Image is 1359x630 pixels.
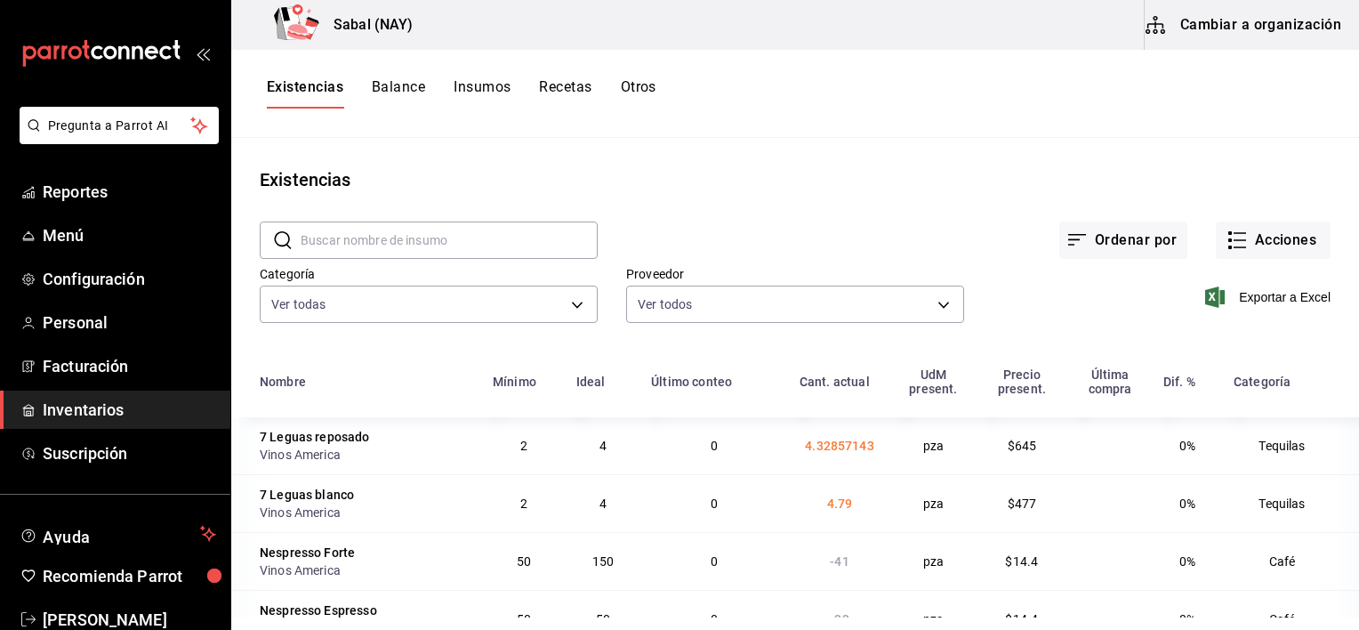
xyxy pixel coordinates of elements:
[592,554,614,569] span: 150
[651,375,732,389] div: Último conteo
[267,78,656,109] div: navigation tabs
[830,612,848,626] span: -33
[372,78,425,109] button: Balance
[987,367,1057,396] div: Precio present.
[271,295,326,313] span: Ver todas
[711,612,718,626] span: 0
[260,504,471,521] div: Vinos America
[267,78,343,109] button: Existencias
[599,439,607,453] span: 4
[48,117,191,135] span: Pregunta a Parrot AI
[1223,417,1359,474] td: Tequilas
[260,375,306,389] div: Nombre
[43,223,216,247] span: Menú
[805,439,874,453] span: 4.32857143
[43,398,216,422] span: Inventarios
[520,497,527,511] span: 2
[20,107,219,144] button: Pregunta a Parrot AI
[901,367,966,396] div: UdM present.
[711,497,718,511] span: 0
[43,523,193,545] span: Ayuda
[260,268,598,280] label: Categoría
[596,612,610,626] span: 50
[1078,367,1142,396] div: Última compra
[1008,439,1037,453] span: $645
[800,375,870,389] div: Cant. actual
[12,129,219,148] a: Pregunta a Parrot AI
[43,180,216,204] span: Reportes
[260,544,355,561] div: Nespresso Forte
[517,554,531,569] span: 50
[626,268,964,280] label: Proveedor
[1216,222,1331,259] button: Acciones
[827,497,853,511] span: 4.79
[319,14,413,36] h3: Sabal (NAY)
[830,554,848,569] span: -41
[1179,554,1195,569] span: 0%
[493,375,536,389] div: Mínimo
[1005,612,1038,626] span: $14.4
[43,441,216,465] span: Suscripción
[43,354,216,378] span: Facturación
[517,612,531,626] span: 50
[621,78,656,109] button: Otros
[43,267,216,291] span: Configuración
[1008,497,1037,511] span: $477
[43,564,216,588] span: Recomienda Parrot
[260,602,377,619] div: Nespresso Espresso
[1163,375,1195,389] div: Dif. %
[1223,532,1359,590] td: Café
[196,46,210,61] button: open_drawer_menu
[260,446,471,464] div: Vinos America
[576,375,606,389] div: Ideal
[1223,474,1359,532] td: Tequilas
[890,474,977,532] td: pza
[890,532,977,590] td: pza
[260,486,354,504] div: 7 Leguas blanco
[301,222,598,258] input: Buscar nombre de insumo
[1234,375,1291,389] div: Categoría
[1179,439,1195,453] span: 0%
[711,554,718,569] span: 0
[599,497,607,511] span: 4
[638,295,692,313] span: Ver todos
[539,78,591,109] button: Recetas
[1179,612,1195,626] span: 0%
[260,428,370,446] div: 7 Leguas reposado
[454,78,511,109] button: Insumos
[1005,554,1038,569] span: $14.4
[1059,222,1187,259] button: Ordenar por
[260,166,350,193] div: Existencias
[520,439,527,453] span: 2
[1209,287,1331,308] button: Exportar a Excel
[260,561,471,579] div: Vinos America
[43,311,216,335] span: Personal
[1179,497,1195,511] span: 0%
[711,439,718,453] span: 0
[890,417,977,474] td: pza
